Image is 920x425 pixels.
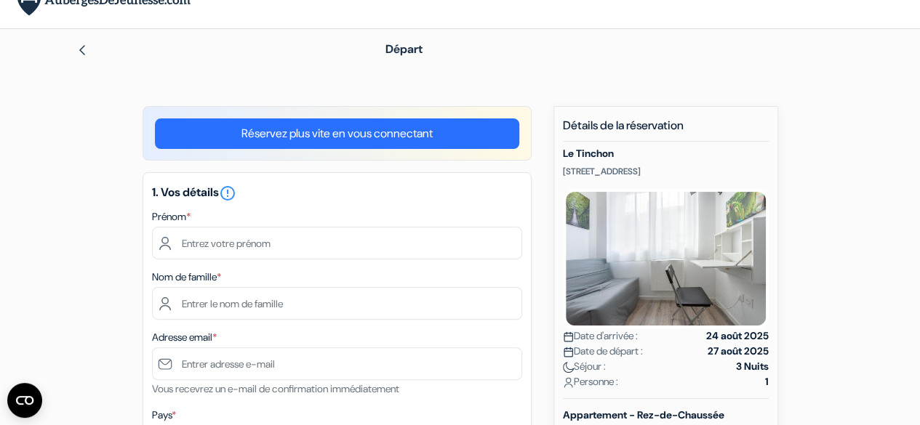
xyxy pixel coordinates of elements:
[563,377,574,388] img: user_icon.svg
[152,347,522,380] input: Entrer adresse e-mail
[152,408,176,423] label: Pays
[152,227,522,259] input: Entrez votre prénom
[385,41,423,57] span: Départ
[563,347,574,357] img: calendar.svg
[152,330,217,345] label: Adresse email
[219,185,236,200] a: error_outline
[563,359,606,374] span: Séjour :
[563,328,638,344] span: Date d'arrivée :
[706,328,769,344] strong: 24 août 2025
[7,383,42,418] button: Ouvrir le widget CMP
[152,382,399,395] small: Vous recevrez un e-mail de confirmation immédiatement
[563,118,769,142] h5: Détails de la réservation
[152,185,522,202] h5: 1. Vos détails
[736,359,769,374] strong: 3 Nuits
[152,209,191,224] label: Prénom
[152,270,221,285] label: Nom de famille
[708,344,769,359] strong: 27 août 2025
[76,44,88,56] img: left_arrow.svg
[765,374,769,389] strong: 1
[563,408,724,421] b: Appartement - Rez-de-Chaussée
[563,344,643,359] span: Date de départ :
[563,374,618,389] span: Personne :
[219,185,236,202] i: error_outline
[563,331,574,342] img: calendar.svg
[155,118,519,149] a: Réservez plus vite en vous connectant
[152,287,522,320] input: Entrer le nom de famille
[563,362,574,373] img: moon.svg
[563,147,769,160] h5: Le Tinchon
[563,166,769,177] p: [STREET_ADDRESS]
